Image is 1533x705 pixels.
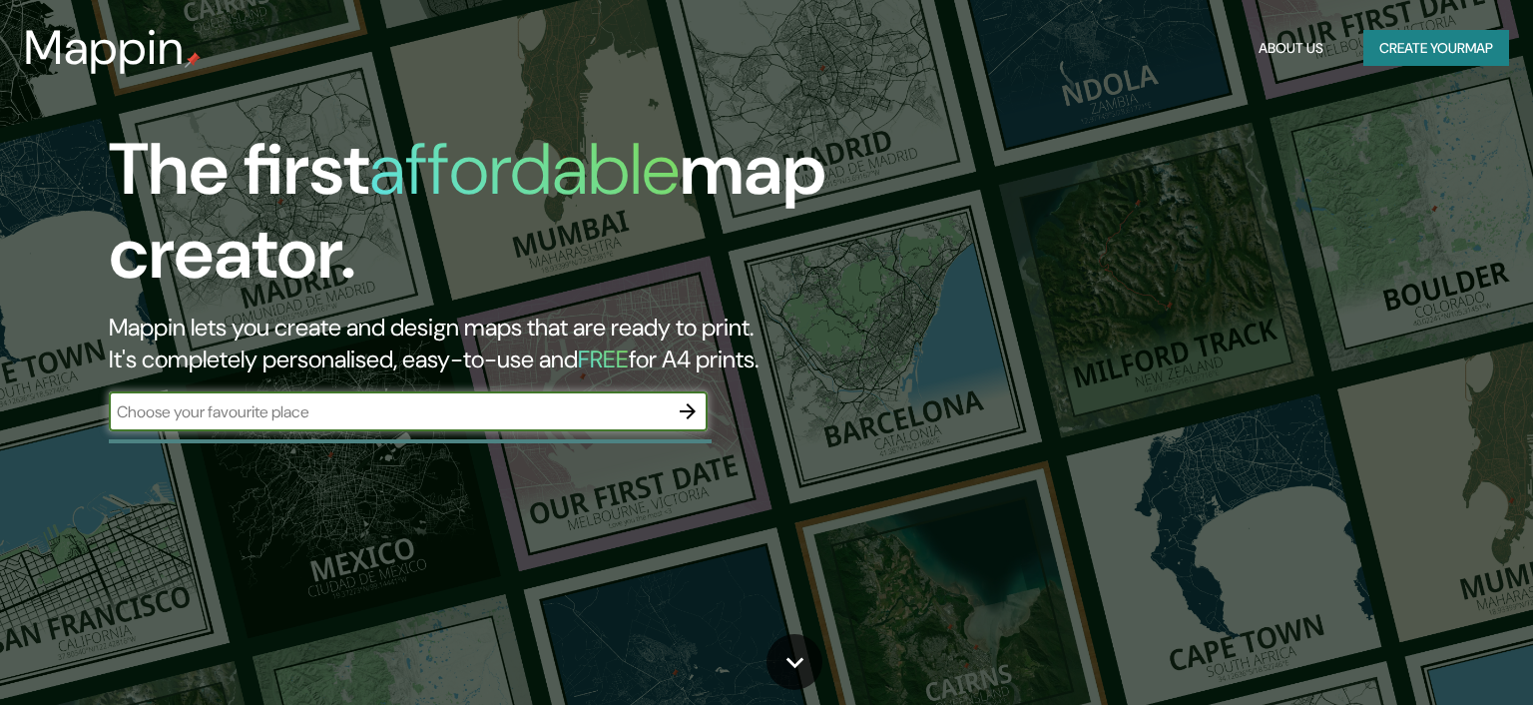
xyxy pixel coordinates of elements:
button: About Us [1251,30,1331,67]
h2: Mappin lets you create and design maps that are ready to print. It's completely personalised, eas... [109,312,875,375]
h5: FREE [578,344,629,374]
input: Choose your favourite place [109,400,668,423]
h1: The first map creator. [109,128,875,312]
img: mappin-pin [185,52,201,68]
h1: affordable [369,123,680,216]
button: Create yourmap [1363,30,1509,67]
h3: Mappin [24,20,185,76]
